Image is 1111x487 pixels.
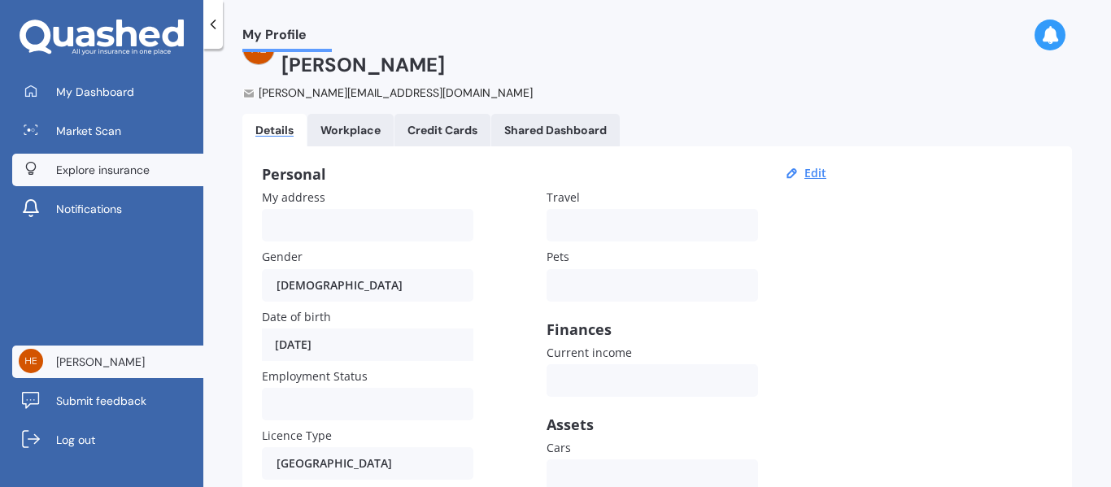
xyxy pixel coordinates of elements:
[547,345,632,360] span: Current income
[12,424,203,456] a: Log out
[262,328,473,361] div: [DATE]
[242,85,536,101] div: [PERSON_NAME][EMAIL_ADDRESS][DOMAIN_NAME]
[262,309,331,324] span: Date of birth
[56,393,146,409] span: Submit feedback
[307,114,394,146] a: Workplace
[547,416,758,433] div: Assets
[547,440,571,455] span: Cars
[407,124,477,137] div: Credit Cards
[547,189,580,205] span: Travel
[262,368,368,384] span: Employment Status
[12,385,203,417] a: Submit feedback
[262,250,303,265] span: Gender
[56,84,134,100] span: My Dashboard
[12,115,203,147] a: Market Scan
[56,201,122,217] span: Notifications
[56,354,145,370] span: [PERSON_NAME]
[242,114,307,146] a: Details
[262,428,332,443] span: Licence Type
[491,114,620,146] a: Shared Dashboard
[56,432,95,448] span: Log out
[12,346,203,378] a: [PERSON_NAME]
[262,189,325,205] span: My address
[504,124,607,137] div: Shared Dashboard
[56,162,150,178] span: Explore insurance
[12,154,203,186] a: Explore insurance
[255,124,294,137] div: Details
[320,124,381,137] div: Workplace
[56,123,121,139] span: Market Scan
[12,76,203,108] a: My Dashboard
[262,166,831,182] div: Personal
[547,250,569,265] span: Pets
[799,166,831,180] button: Edit
[12,193,203,225] a: Notifications
[19,349,43,373] img: df0a76874557ea083478aac4a0dd549a
[547,321,758,337] div: Finances
[242,27,332,49] span: My Profile
[394,114,490,146] a: Credit Cards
